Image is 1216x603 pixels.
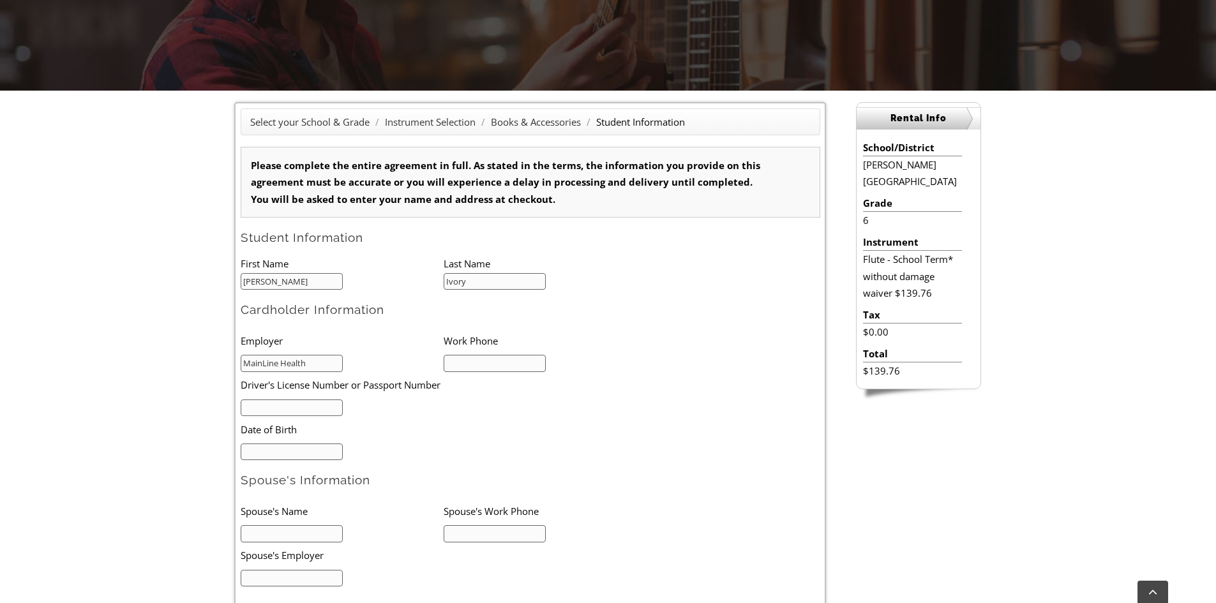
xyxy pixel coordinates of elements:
span: / [583,115,594,128]
li: School/District [863,139,962,156]
li: Flute - School Term* without damage waiver $139.76 [863,251,962,301]
a: Select your School & Grade [250,115,370,128]
li: 6 [863,212,962,228]
li: Spouse's Name [241,498,444,524]
li: Employer [241,327,444,354]
li: Spouse's Work Phone [444,498,647,524]
li: Date of Birth [241,416,606,442]
h2: Student Information [241,230,820,246]
img: sidebar-footer.png [856,389,981,401]
h2: Spouse's Information [241,472,820,488]
li: Driver's License Number or Passport Number [241,372,606,398]
select: Zoom [273,3,363,17]
span: / [372,115,382,128]
li: Instrument [863,234,962,251]
h2: Cardholder Information [241,302,820,318]
li: Work Phone [444,327,647,354]
input: Page [106,3,140,17]
li: $139.76 [863,362,962,379]
li: First Name [241,255,444,272]
li: Last Name [444,255,647,272]
li: Spouse's Employer [241,542,606,569]
li: Total [863,345,962,362]
a: Instrument Selection [385,115,476,128]
a: Books & Accessories [491,115,581,128]
li: [PERSON_NAME][GEOGRAPHIC_DATA] [863,156,962,190]
li: Tax [863,306,962,324]
h2: Rental Info [857,107,980,130]
li: $0.00 [863,324,962,340]
li: Student Information [596,114,685,130]
div: Please complete the entire agreement in full. As stated in the terms, the information you provide... [241,147,820,218]
span: of 2 [140,3,160,17]
li: Grade [863,195,962,212]
span: / [478,115,488,128]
